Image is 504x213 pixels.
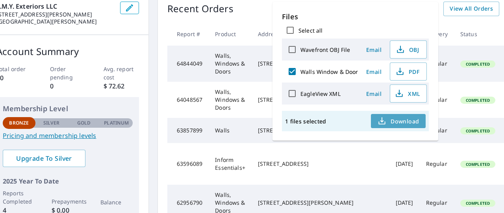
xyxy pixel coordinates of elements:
span: Email [365,46,384,53]
p: Silver [43,119,60,127]
div: [STREET_ADDRESS] [258,160,383,168]
td: [DATE] [389,143,420,185]
span: Completed [461,97,495,103]
td: Walls, Windows & Doors [209,46,252,82]
td: 63857899 [167,118,209,143]
td: Walls [209,118,252,143]
p: Files [282,11,429,22]
div: [STREET_ADDRESS][US_STATE][PERSON_NAME] [258,127,383,134]
td: 63596089 [167,143,209,185]
span: Completed [461,200,495,206]
p: Prepayments [52,197,84,206]
td: Walls, Windows & Doors [209,82,252,118]
div: [STREET_ADDRESS][PERSON_NAME] [258,199,383,207]
button: Email [361,44,387,56]
th: Report # [167,22,209,46]
label: EagleView XML [300,90,341,97]
div: [STREET_ADDRESS][PERSON_NAME] [258,96,383,104]
button: PDF [390,62,427,81]
label: Walls Window & Door [300,68,358,75]
p: Membership Level [3,103,133,114]
th: Status [454,22,502,46]
th: Product [209,22,252,46]
span: Email [365,68,384,75]
p: Gold [77,119,91,127]
span: View All Orders [450,4,493,14]
p: Platinum [104,119,129,127]
span: Download [377,116,419,126]
td: 64844049 [167,46,209,82]
td: 64048567 [167,82,209,118]
button: XML [390,84,427,103]
td: Inform Essentials+ [209,143,252,185]
button: Download [371,114,425,128]
div: [STREET_ADDRESS][PERSON_NAME] [258,60,383,68]
p: Avg. report cost [104,65,139,81]
span: Upgrade To Silver [9,154,79,163]
a: Upgrade To Silver [3,150,85,167]
button: OBJ [390,40,427,59]
a: View All Orders [443,2,499,16]
p: Recent Orders [167,2,233,16]
p: 0 [50,81,86,91]
th: Address [252,22,389,46]
span: Email [365,90,384,97]
p: Order pending [50,65,86,81]
span: Completed [461,162,495,167]
td: Regular [420,143,454,185]
p: Bronze [9,119,29,127]
a: Pricing and membership levels [3,131,133,140]
span: PDF [395,67,420,76]
label: Select all [298,27,322,34]
button: Email [361,88,387,100]
p: 2025 Year To Date [3,176,133,186]
span: XML [395,89,420,98]
p: 1 files selected [285,118,326,125]
p: Reports Completed [3,189,35,206]
button: Email [361,66,387,78]
span: Completed [461,61,495,67]
label: Wavefront OBJ File [300,46,350,53]
span: OBJ [395,45,420,54]
p: Balance [100,198,133,206]
span: Completed [461,128,495,134]
p: $ 72.62 [104,81,139,91]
